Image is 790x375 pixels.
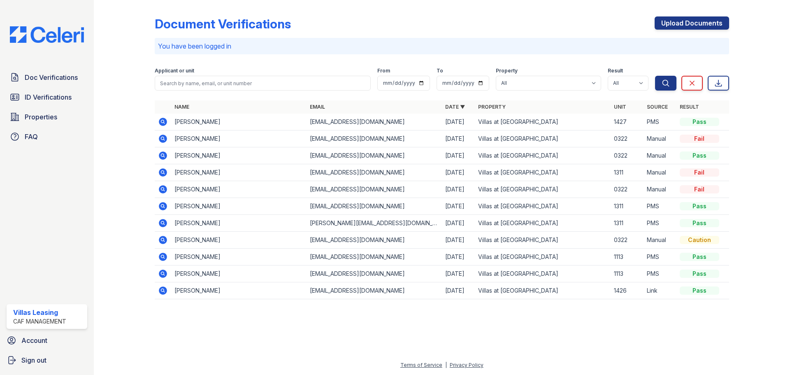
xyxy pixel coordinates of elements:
[442,198,475,215] td: [DATE]
[475,147,610,164] td: Villas at [GEOGRAPHIC_DATA]
[307,232,442,249] td: [EMAIL_ADDRESS][DOMAIN_NAME]
[680,118,719,126] div: Pass
[307,181,442,198] td: [EMAIL_ADDRESS][DOMAIN_NAME]
[437,68,443,74] label: To
[475,164,610,181] td: Villas at [GEOGRAPHIC_DATA]
[171,266,307,282] td: [PERSON_NAME]
[171,164,307,181] td: [PERSON_NAME]
[611,215,644,232] td: 1311
[307,147,442,164] td: [EMAIL_ADDRESS][DOMAIN_NAME]
[647,104,668,110] a: Source
[171,114,307,130] td: [PERSON_NAME]
[644,282,676,299] td: Link
[475,215,610,232] td: Villas at [GEOGRAPHIC_DATA]
[171,147,307,164] td: [PERSON_NAME]
[3,332,91,349] a: Account
[496,68,518,74] label: Property
[171,249,307,266] td: [PERSON_NAME]
[644,130,676,147] td: Manual
[25,72,78,82] span: Doc Verifications
[611,114,644,130] td: 1427
[171,181,307,198] td: [PERSON_NAME]
[7,109,87,125] a: Properties
[445,104,465,110] a: Date ▼
[611,232,644,249] td: 0322
[611,181,644,198] td: 0322
[608,68,623,74] label: Result
[310,104,325,110] a: Email
[171,282,307,299] td: [PERSON_NAME]
[7,89,87,105] a: ID Verifications
[171,198,307,215] td: [PERSON_NAME]
[442,266,475,282] td: [DATE]
[442,181,475,198] td: [DATE]
[611,147,644,164] td: 0322
[171,215,307,232] td: [PERSON_NAME]
[475,249,610,266] td: Villas at [GEOGRAPHIC_DATA]
[644,232,676,249] td: Manual
[442,164,475,181] td: [DATE]
[611,266,644,282] td: 1113
[307,130,442,147] td: [EMAIL_ADDRESS][DOMAIN_NAME]
[158,41,726,51] p: You have been logged in
[611,249,644,266] td: 1113
[611,164,644,181] td: 1311
[25,92,72,102] span: ID Verifications
[21,355,46,365] span: Sign out
[21,335,47,345] span: Account
[442,249,475,266] td: [DATE]
[442,215,475,232] td: [DATE]
[475,266,610,282] td: Villas at [GEOGRAPHIC_DATA]
[307,282,442,299] td: [EMAIL_ADDRESS][DOMAIN_NAME]
[377,68,390,74] label: From
[644,266,676,282] td: PMS
[644,249,676,266] td: PMS
[442,130,475,147] td: [DATE]
[307,249,442,266] td: [EMAIL_ADDRESS][DOMAIN_NAME]
[680,151,719,160] div: Pass
[3,352,91,368] a: Sign out
[644,147,676,164] td: Manual
[680,270,719,278] div: Pass
[680,286,719,295] div: Pass
[680,104,699,110] a: Result
[307,164,442,181] td: [EMAIL_ADDRESS][DOMAIN_NAME]
[25,132,38,142] span: FAQ
[307,266,442,282] td: [EMAIL_ADDRESS][DOMAIN_NAME]
[680,236,719,244] div: Caution
[450,362,483,368] a: Privacy Policy
[155,76,371,91] input: Search by name, email, or unit number
[680,185,719,193] div: Fail
[680,219,719,227] div: Pass
[13,307,66,317] div: Villas Leasing
[7,128,87,145] a: FAQ
[680,135,719,143] div: Fail
[171,232,307,249] td: [PERSON_NAME]
[680,253,719,261] div: Pass
[680,168,719,177] div: Fail
[644,181,676,198] td: Manual
[644,114,676,130] td: PMS
[478,104,506,110] a: Property
[655,16,729,30] a: Upload Documents
[155,68,194,74] label: Applicant or unit
[400,362,442,368] a: Terms of Service
[445,362,447,368] div: |
[307,198,442,215] td: [EMAIL_ADDRESS][DOMAIN_NAME]
[475,130,610,147] td: Villas at [GEOGRAPHIC_DATA]
[171,130,307,147] td: [PERSON_NAME]
[7,69,87,86] a: Doc Verifications
[611,198,644,215] td: 1311
[644,164,676,181] td: Manual
[307,114,442,130] td: [EMAIL_ADDRESS][DOMAIN_NAME]
[611,282,644,299] td: 1426
[442,232,475,249] td: [DATE]
[442,114,475,130] td: [DATE]
[614,104,626,110] a: Unit
[307,215,442,232] td: [PERSON_NAME][EMAIL_ADDRESS][DOMAIN_NAME]
[475,282,610,299] td: Villas at [GEOGRAPHIC_DATA]
[25,112,57,122] span: Properties
[442,147,475,164] td: [DATE]
[611,130,644,147] td: 0322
